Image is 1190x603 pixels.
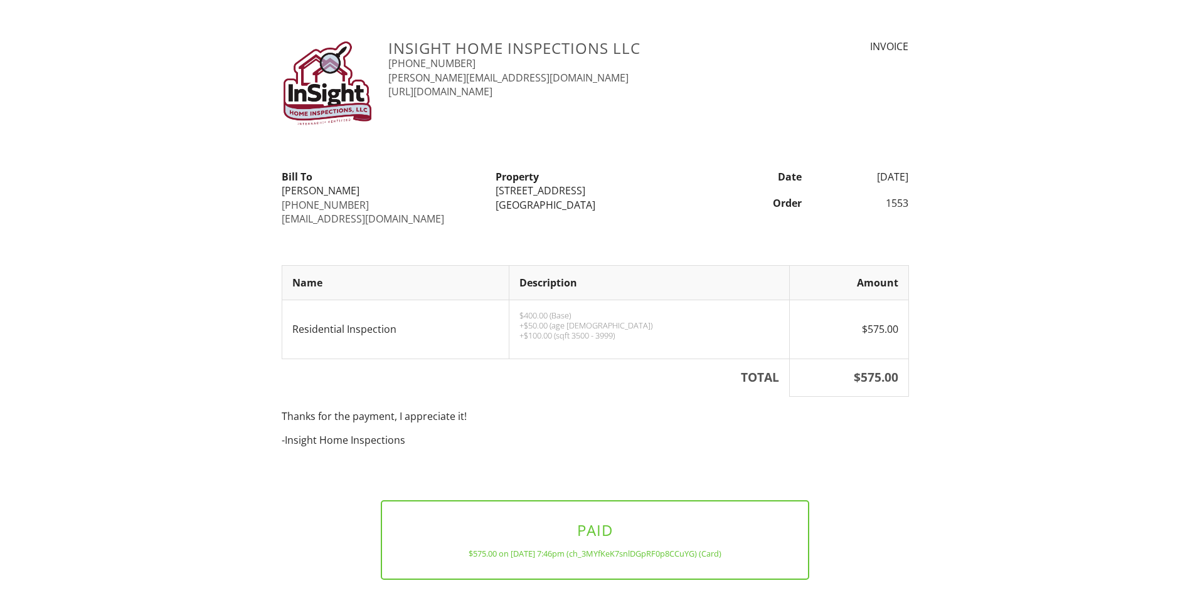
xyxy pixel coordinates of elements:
[282,433,909,447] p: -Insight Home Inspections
[282,359,789,397] th: TOTAL
[763,39,908,53] div: INVOICE
[789,300,908,359] td: $575.00
[702,170,809,184] div: Date
[282,265,509,300] th: Name
[282,300,509,359] td: Residential Inspection
[496,184,694,197] div: [STREET_ADDRESS]
[282,39,374,127] img: InsightHomeInspectionsLLC-logo.png
[388,39,748,56] h3: InSight Home Inspections LLC
[496,198,694,212] div: [GEOGRAPHIC_DATA]
[809,196,916,210] div: 1553
[282,212,444,226] a: [EMAIL_ADDRESS][DOMAIN_NAME]
[809,170,916,184] div: [DATE]
[388,71,629,85] a: [PERSON_NAME][EMAIL_ADDRESS][DOMAIN_NAME]
[496,170,539,184] strong: Property
[282,409,909,423] p: Thanks for the payment, I appreciate it!
[282,170,312,184] strong: Bill To
[789,359,908,397] th: $575.00
[509,265,790,300] th: Description
[282,184,481,197] div: [PERSON_NAME]
[789,265,908,300] th: Amount
[282,198,369,212] a: [PHONE_NUMBER]
[402,522,788,538] h3: PAID
[388,85,492,98] a: [URL][DOMAIN_NAME]
[388,56,475,70] a: [PHONE_NUMBER]
[519,310,779,340] p: $400.00 (Base) +$50.00 (age [DEMOGRAPHIC_DATA]) +$100.00 (sqft 3500 - 3999)
[402,548,788,558] div: $575.00 on [DATE] 7:46pm (ch_3MYfKeK7snlDGpRF0p8CCuYG) (Card)
[702,196,809,210] div: Order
